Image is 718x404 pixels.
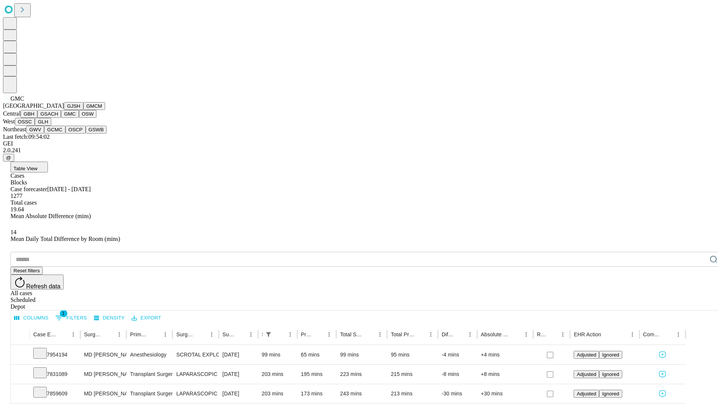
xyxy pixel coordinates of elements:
[60,310,67,317] span: 1
[130,345,169,364] div: Anesthesiology
[235,329,246,340] button: Sort
[574,370,599,378] button: Adjusted
[577,371,596,377] span: Adjusted
[391,345,434,364] div: 95 mins
[47,186,90,192] span: [DATE] - [DATE]
[3,118,15,125] span: West
[599,370,622,378] button: Ignored
[84,365,123,384] div: MD [PERSON_NAME] [PERSON_NAME] Md
[35,118,51,126] button: GLH
[558,329,568,340] button: Menu
[176,331,195,337] div: Surgery Name
[196,329,206,340] button: Sort
[481,331,510,337] div: Absolute Difference
[301,331,313,337] div: Predicted In Room Duration
[206,329,217,340] button: Menu
[3,110,21,117] span: Central
[13,268,40,273] span: Reset filters
[176,345,215,364] div: SCROTAL EXPLORATION
[599,390,622,398] button: Ignored
[37,110,61,118] button: GSACH
[663,329,673,340] button: Sort
[83,102,105,110] button: GMCM
[15,388,26,401] button: Expand
[223,345,254,364] div: [DATE]
[442,331,454,337] div: Difference
[33,345,77,364] div: 7954194
[223,365,254,384] div: [DATE]
[104,329,114,340] button: Sort
[84,384,123,403] div: MD [PERSON_NAME] [PERSON_NAME] Md
[537,331,547,337] div: Resolved in EHR
[301,365,333,384] div: 195 mins
[602,391,619,397] span: Ignored
[10,186,47,192] span: Case forecaster
[263,329,274,340] div: 1 active filter
[577,391,596,397] span: Adjusted
[176,365,215,384] div: LAPARASCOPIC DONOR [MEDICAL_DATA]
[3,134,50,140] span: Last fetch: 09:54:02
[44,126,65,134] button: GCMC
[10,213,91,219] span: Mean Absolute Difference (mins)
[340,331,363,337] div: Total Scheduled Duration
[574,331,601,337] div: EHR Action
[602,329,613,340] button: Sort
[3,140,715,147] div: GEI
[223,384,254,403] div: [DATE]
[15,349,26,362] button: Expand
[301,345,333,364] div: 65 mins
[6,155,11,160] span: @
[301,384,333,403] div: 173 mins
[3,126,26,132] span: Northeast
[262,365,294,384] div: 203 mins
[274,329,285,340] button: Sort
[481,365,530,384] div: +8 mins
[130,331,149,337] div: Primary Service
[10,162,48,172] button: Table View
[673,329,684,340] button: Menu
[3,147,715,154] div: 2.0.241
[547,329,558,340] button: Sort
[454,329,465,340] button: Sort
[465,329,475,340] button: Menu
[442,345,473,364] div: -4 mins
[391,384,434,403] div: 213 mins
[10,199,37,206] span: Total cases
[481,384,530,403] div: +30 mins
[10,229,16,235] span: 14
[442,365,473,384] div: -8 mins
[130,312,163,324] button: Export
[10,193,22,199] span: 1277
[13,166,37,171] span: Table View
[33,365,77,384] div: 7831089
[10,95,24,102] span: GMC
[160,329,171,340] button: Menu
[602,352,619,358] span: Ignored
[79,110,97,118] button: OSW
[130,384,169,403] div: Transplant Surgery
[391,365,434,384] div: 215 mins
[86,126,107,134] button: GSWB
[53,312,89,324] button: Show filters
[12,312,50,324] button: Select columns
[246,329,256,340] button: Menu
[61,110,79,118] button: GMC
[340,345,383,364] div: 99 mins
[33,384,77,403] div: 7859609
[285,329,295,340] button: Menu
[340,384,383,403] div: 243 mins
[10,275,64,290] button: Refresh data
[84,331,103,337] div: Surgeon Name
[84,345,123,364] div: MD [PERSON_NAME] Md
[33,331,57,337] div: Case Epic Id
[65,126,86,134] button: OSCP
[324,329,334,340] button: Menu
[481,345,530,364] div: +4 mins
[262,331,263,337] div: Scheduled In Room Duration
[10,267,43,275] button: Reset filters
[364,329,375,340] button: Sort
[574,351,599,359] button: Adjusted
[15,118,35,126] button: OSSC
[130,365,169,384] div: Transplant Surgery
[26,126,44,134] button: GWV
